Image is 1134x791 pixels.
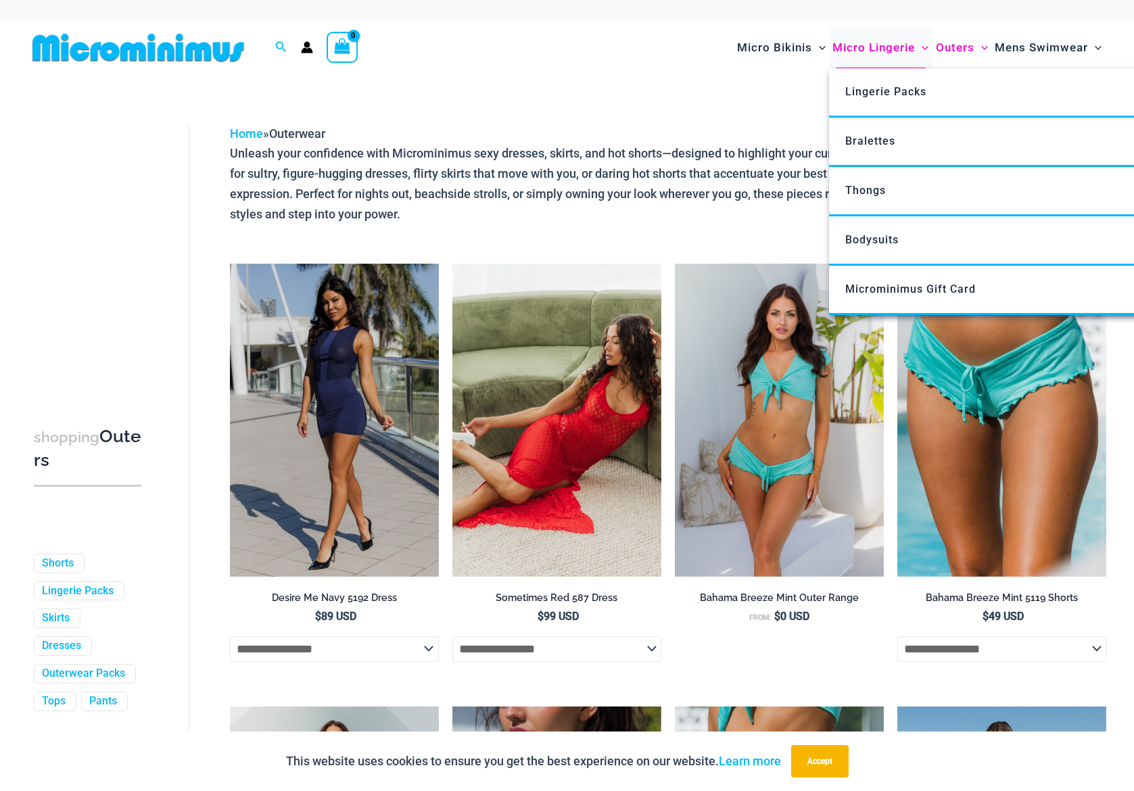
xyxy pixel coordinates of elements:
p: This website uses cookies to ensure you get the best experience on our website. [286,751,781,771]
span: $ [774,610,780,623]
img: Desire Me Navy 5192 Dress 11 [230,264,439,577]
a: Pants [89,694,117,709]
nav: Site Navigation [732,25,1107,70]
span: shopping [34,429,99,446]
span: Menu Toggle [1088,30,1102,65]
a: Home [230,126,263,141]
h2: Bahama Breeze Mint 5119 Shorts [897,592,1106,604]
h3: Outers [34,425,141,472]
h2: Bahama Breeze Mint Outer Range [675,592,884,604]
img: Bahama Breeze Mint 5119 Shorts 01 [897,264,1106,577]
span: Bralettes [845,135,895,147]
span: Mens Swimwear [995,30,1088,65]
span: Microminimus Gift Card [845,283,976,295]
span: $ [983,610,989,623]
img: Bahama Breeze Mint 9116 Crop Top 5119 Shorts 01v2 [675,264,884,577]
a: Sometimes Red 587 Dress [452,592,661,609]
span: Menu Toggle [812,30,826,65]
img: MM SHOP LOGO FLAT [27,32,250,63]
a: Bahama Breeze Mint Outer Range [675,592,884,609]
span: Thongs [845,184,886,197]
a: Account icon link [301,41,313,53]
a: Bahama Breeze Mint 9116 Crop Top 5119 Shorts 01v2Bahama Breeze Mint 9116 Crop Top 5119 Shorts 04v... [675,264,884,577]
span: Outerwear [269,126,325,141]
a: Lingerie Packs [42,584,114,598]
p: Unleash your confidence with Microminimus sexy dresses, skirts, and hot shorts—designed to highli... [230,143,1106,224]
a: OutersMenu ToggleMenu Toggle [932,27,991,68]
bdi: 99 USD [538,610,579,623]
img: Sometimes Red 587 Dress 10 [452,264,661,577]
span: Menu Toggle [974,30,988,65]
a: Search icon link [275,39,287,56]
a: Tops [42,694,66,709]
bdi: 49 USD [983,610,1024,623]
iframe: TrustedSite Certified [34,113,156,383]
a: Dresses [42,639,81,653]
span: Micro Lingerie [832,30,915,65]
a: Desire Me Navy 5192 Dress 11Desire Me Navy 5192 Dress 09Desire Me Navy 5192 Dress 09 [230,264,439,577]
bdi: 0 USD [774,610,809,623]
a: Desire Me Navy 5192 Dress [230,592,439,609]
a: Mens SwimwearMenu ToggleMenu Toggle [991,27,1105,68]
button: Accept [791,745,849,777]
span: $ [538,610,544,623]
a: Bahama Breeze Mint 5119 Shorts 01Bahama Breeze Mint 5119 Shorts 02Bahama Breeze Mint 5119 Shorts 02 [897,264,1106,577]
a: View Shopping Cart, empty [327,32,358,63]
span: From: [749,613,771,622]
a: Outerwear Packs [42,667,125,681]
a: Micro LingerieMenu ToggleMenu Toggle [829,27,932,68]
a: Shorts [42,556,74,571]
span: Outers [936,30,974,65]
bdi: 89 USD [315,610,356,623]
span: Micro Bikinis [737,30,812,65]
a: Sometimes Red 587 Dress 10Sometimes Red 587 Dress 09Sometimes Red 587 Dress 09 [452,264,661,577]
span: Menu Toggle [915,30,928,65]
span: Bodysuits [845,233,899,246]
span: Lingerie Packs [845,85,926,98]
a: Learn more [719,754,781,768]
h2: Desire Me Navy 5192 Dress [230,592,439,604]
a: Skirts [42,611,70,625]
a: Micro BikinisMenu ToggleMenu Toggle [734,27,829,68]
a: Bahama Breeze Mint 5119 Shorts [897,592,1106,609]
h2: Sometimes Red 587 Dress [452,592,661,604]
span: » [230,126,325,141]
span: $ [315,610,321,623]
